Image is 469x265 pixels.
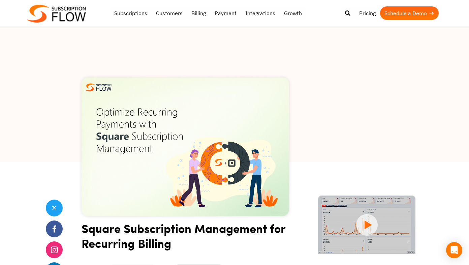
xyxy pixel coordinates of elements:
div: Open Intercom Messenger [446,242,462,258]
h1: Square Subscription Management for Recurring Billing [82,221,289,256]
a: Growth [280,6,306,20]
img: Optimize Recurring Payments with Square Subscription Management [82,78,289,216]
a: Subscriptions [110,6,152,20]
a: Pricing [355,6,380,20]
img: Subscriptionflow [27,5,86,23]
a: Integrations [241,6,280,20]
a: Payment [210,6,241,20]
a: Schedule a Demo [380,6,439,20]
a: Customers [152,6,187,20]
img: intro video [318,196,415,254]
a: Billing [187,6,210,20]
